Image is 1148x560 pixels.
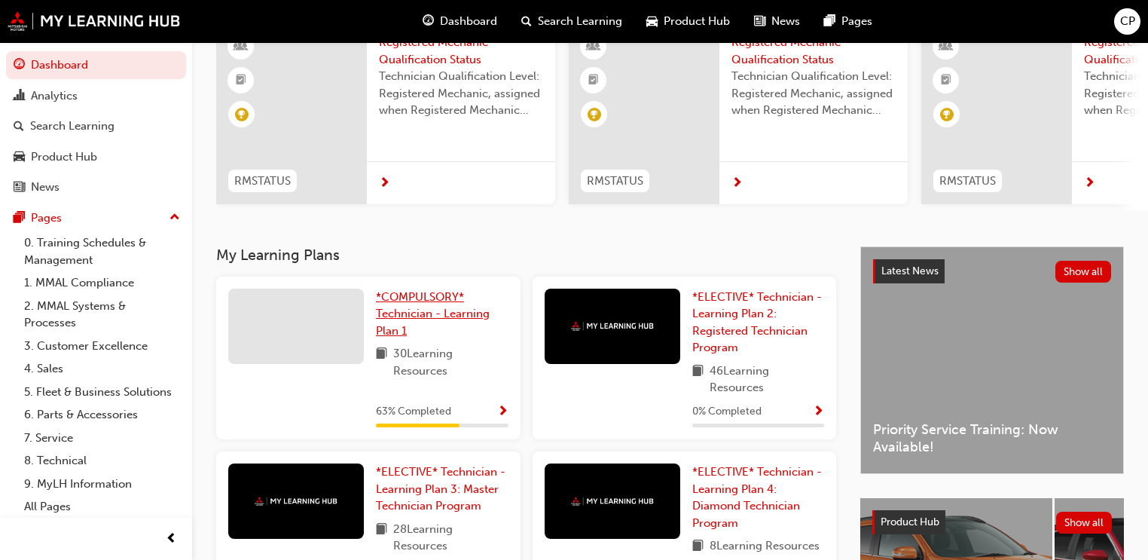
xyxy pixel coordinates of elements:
span: Priority Service Training: Now Available! [873,421,1111,455]
span: book-icon [376,345,387,379]
a: 2. MMAL Systems & Processes [18,295,186,335]
a: guage-iconDashboard [411,6,509,37]
span: *ELECTIVE* Technician - Learning Plan 4: Diamond Technician Program [692,465,822,530]
span: book-icon [692,537,704,556]
span: 8 Learning Resources [710,537,820,556]
button: DashboardAnalyticsSearch LearningProduct HubNews [6,48,186,204]
span: booktick-icon [236,71,246,90]
a: Search Learning [6,112,186,140]
span: search-icon [521,12,532,31]
span: learningRecordVerb_ACHIEVE-icon [940,108,954,121]
a: *COMPULSORY* Technician - Learning Plan 1 [376,289,508,340]
span: pages-icon [824,12,835,31]
button: CP [1114,8,1140,35]
a: Analytics [6,82,186,110]
img: mmal [8,11,181,31]
button: Show all [1055,261,1112,283]
a: News [6,173,186,201]
span: 30 Learning Resources [393,345,508,379]
a: 5. Fleet & Business Solutions [18,381,186,404]
span: prev-icon [166,530,177,549]
span: Product Hub [664,13,730,30]
button: Pages [6,204,186,232]
span: RMSTATUS [234,173,291,190]
span: news-icon [14,181,25,194]
span: guage-icon [14,59,25,72]
span: Search Learning [538,13,622,30]
button: Show Progress [813,402,824,421]
span: learningResourceType_INSTRUCTOR_LED-icon [236,37,246,57]
a: 7. Service [18,427,186,450]
a: *ELECTIVE* Technician - Learning Plan 3: Master Technician Program [376,464,508,515]
span: book-icon [692,363,704,396]
span: 0 % Completed [692,403,762,421]
div: Product Hub [31,148,97,166]
span: next-icon [379,177,390,191]
a: car-iconProduct Hub [634,6,742,37]
a: 0. Training Schedules & Management [18,231,186,271]
span: booktick-icon [941,71,951,90]
span: car-icon [646,12,658,31]
a: news-iconNews [742,6,812,37]
a: search-iconSearch Learning [509,6,634,37]
span: learningResourceType_INSTRUCTOR_LED-icon [941,37,951,57]
span: car-icon [14,151,25,164]
a: Product Hub [6,143,186,171]
a: *ELECTIVE* Technician - Learning Plan 2: Registered Technician Program [692,289,825,357]
img: mmal [571,497,654,506]
a: 4. Sales [18,357,186,381]
span: search-icon [14,120,24,133]
a: All Pages [18,495,186,519]
span: next-icon [731,177,743,191]
span: RMSTATUS [939,173,996,190]
span: 63 % Completed [376,403,451,421]
span: Show Progress [813,405,824,419]
span: Latest News [881,265,939,277]
span: *ELECTIVE* Technician - Learning Plan 3: Master Technician Program [376,465,505,513]
a: RMSTATUSRegistered Mechanic Qualification StatusTechnician Qualification Level: Registered Mechan... [216,22,555,204]
span: 46 Learning Resources [710,363,825,396]
a: Latest NewsShow all [873,259,1111,283]
a: RMSTATUSRegistered Mechanic Qualification StatusTechnician Qualification Level: Registered Mechan... [569,22,908,204]
a: Product HubShow all [872,510,1112,534]
div: Pages [31,210,62,227]
div: News [31,179,60,196]
span: Pages [841,13,872,30]
div: Search Learning [30,118,114,135]
span: *ELECTIVE* Technician - Learning Plan 2: Registered Technician Program [692,290,822,355]
span: RMSTATUS [587,173,643,190]
span: pages-icon [14,212,25,225]
span: Dashboard [440,13,497,30]
a: pages-iconPages [812,6,884,37]
span: up-icon [169,208,180,228]
span: Product Hub [881,516,939,528]
div: Analytics [31,87,78,105]
span: booktick-icon [588,71,599,90]
span: Show Progress [497,405,508,419]
a: 3. Customer Excellence [18,335,186,358]
button: Show Progress [497,402,508,421]
span: *COMPULSORY* Technician - Learning Plan 1 [376,290,490,338]
span: CP [1120,13,1135,30]
span: book-icon [376,521,387,555]
span: Registered Mechanic Qualification Status [731,34,896,68]
a: 1. MMAL Compliance [18,271,186,295]
a: 6. Parts & Accessories [18,403,186,427]
span: guage-icon [423,12,434,31]
span: learningRecordVerb_ACHIEVE-icon [588,108,601,121]
a: Dashboard [6,51,186,79]
span: News [771,13,800,30]
a: *ELECTIVE* Technician - Learning Plan 4: Diamond Technician Program [692,464,825,531]
span: next-icon [1084,177,1095,191]
h3: My Learning Plans [216,246,836,264]
span: Registered Mechanic Qualification Status [379,34,543,68]
img: mmal [571,321,654,331]
a: 8. Technical [18,449,186,473]
a: 9. MyLH Information [18,473,186,496]
span: news-icon [754,12,765,31]
span: learningResourceType_INSTRUCTOR_LED-icon [588,37,599,57]
span: learningRecordVerb_ACHIEVE-icon [235,108,249,121]
span: 28 Learning Resources [393,521,508,555]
